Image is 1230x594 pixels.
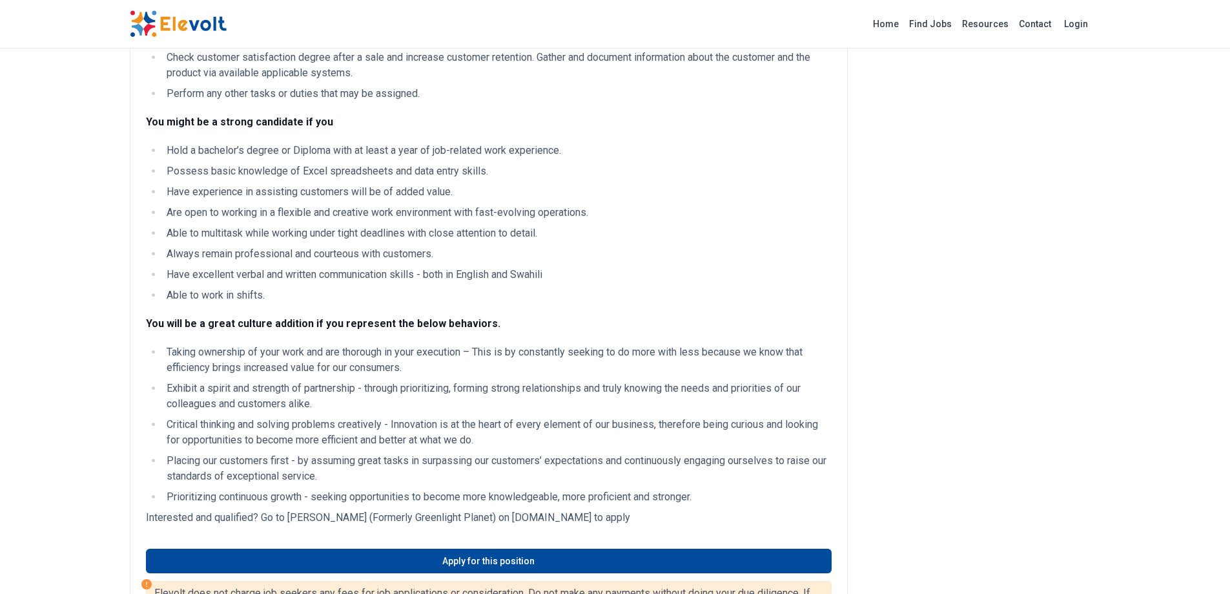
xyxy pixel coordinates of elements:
li: Critical thinking and solving problems creatively - Innovation is at the heart of every element o... [163,417,832,448]
a: Find Jobs [904,14,957,34]
strong: You might be a strong candidate if you [146,116,333,128]
li: Prioritizing continuous growth - seeking opportunities to become more knowledgeable, more profici... [163,489,832,505]
li: Placing our customers first - by assuming great tasks in surpassing our customers’ expectations a... [163,453,832,484]
li: Taking ownership of your work and are thorough in your execution – This is by constantly seeking ... [163,345,832,376]
a: Resources [957,14,1014,34]
a: Contact [1014,14,1056,34]
a: Login [1056,11,1096,37]
li: Perform any other tasks or duties that may be assigned. [163,86,832,101]
p: Interested and qualified? Go to [PERSON_NAME] (Formerly Greenlight Planet) on [DOMAIN_NAME] to apply [146,510,832,525]
iframe: Chat Widget [1165,532,1230,594]
li: Hold a bachelor’s degree or Diploma with at least a year of job-related work experience. [163,143,832,158]
li: Have experience in assisting customers will be of added value. [163,184,832,200]
img: Elevolt [130,10,227,37]
li: Able to multitask while working under tight deadlines with close attention to detail. [163,226,832,241]
li: Able to work in shifts. [163,288,832,303]
a: Home [868,14,904,34]
a: Apply for this position [146,549,832,573]
li: Are open to working in a flexible and creative work environment with fast-evolving operations. [163,205,832,220]
iframe: Advertisement [868,8,1101,189]
li: Exhibit a spirit and strength of partnership - through prioritizing, forming strong relationships... [163,381,832,412]
iframe: Advertisement [868,204,1101,385]
li: Check customer satisfaction degree after a sale and increase customer retention. Gather and docum... [163,50,832,81]
li: Have excellent verbal and written communication skills - both in English and Swahili [163,267,832,282]
li: Always remain professional and courteous with customers. [163,246,832,262]
strong: You will be a great culture addition if you represent the below behaviors. [146,317,500,330]
li: Possess basic knowledge of Excel spreadsheets and data entry skills. [163,164,832,179]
